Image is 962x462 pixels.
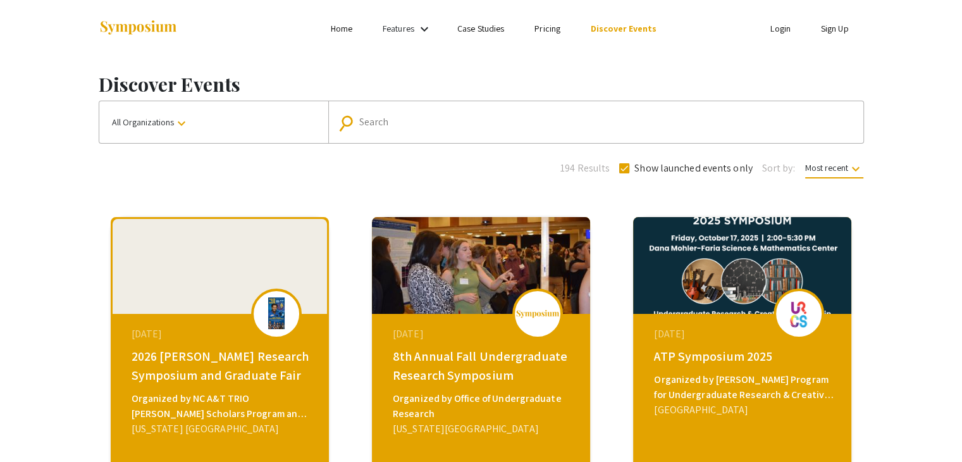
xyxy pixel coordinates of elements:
div: [US_STATE] [GEOGRAPHIC_DATA] [132,421,311,437]
mat-icon: keyboard_arrow_down [848,161,863,177]
span: Sort by: [762,161,795,176]
img: 8th-annual-fall-undergraduate-research-symposium_eventCoverPhoto_be3fc5__thumb.jpg [372,217,590,314]
img: atp2025_eventLogo_56bb79_.png [780,297,818,329]
img: atp2025_eventCoverPhoto_9b3fe5__thumb.png [633,217,851,314]
a: Pricing [534,23,560,34]
h1: Discover Events [99,73,864,96]
mat-icon: keyboard_arrow_down [174,116,189,131]
div: Organized by Office of Undergraduate Research [393,391,572,421]
button: All Organizations [99,101,328,143]
div: 2026 [PERSON_NAME] Research Symposium and Graduate Fair [132,347,311,385]
div: 8th Annual Fall Undergraduate Research Symposium [393,347,572,385]
div: Organized by [PERSON_NAME] Program for Undergraduate Research & Creative Scholarship [654,372,834,403]
a: Sign Up [821,23,849,34]
div: [GEOGRAPHIC_DATA] [654,403,834,418]
a: Home [331,23,352,34]
div: [DATE] [393,327,572,342]
span: All Organizations [112,116,189,128]
span: Most recent [805,162,863,178]
button: Most recent [795,156,873,179]
img: 2026mcnair_eventLogo_dac333_.jpg [257,297,295,329]
span: Show launched events only [634,161,753,176]
div: [US_STATE][GEOGRAPHIC_DATA] [393,421,572,437]
div: [DATE] [654,327,834,342]
mat-icon: Expand Features list [417,22,432,37]
a: Discover Events [591,23,657,34]
iframe: Chat [9,405,54,453]
div: [DATE] [132,327,311,342]
div: ATP Symposium 2025 [654,347,834,366]
img: logo_v2.png [515,309,560,318]
div: Organized by NC A&T TRIO [PERSON_NAME] Scholars Program and the Center for Undergraduate Research [132,391,311,421]
mat-icon: Search [340,112,359,134]
span: 194 Results [560,161,610,176]
a: Case Studies [457,23,504,34]
a: Login [770,23,791,34]
img: Symposium by ForagerOne [99,20,178,37]
a: Features [383,23,414,34]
